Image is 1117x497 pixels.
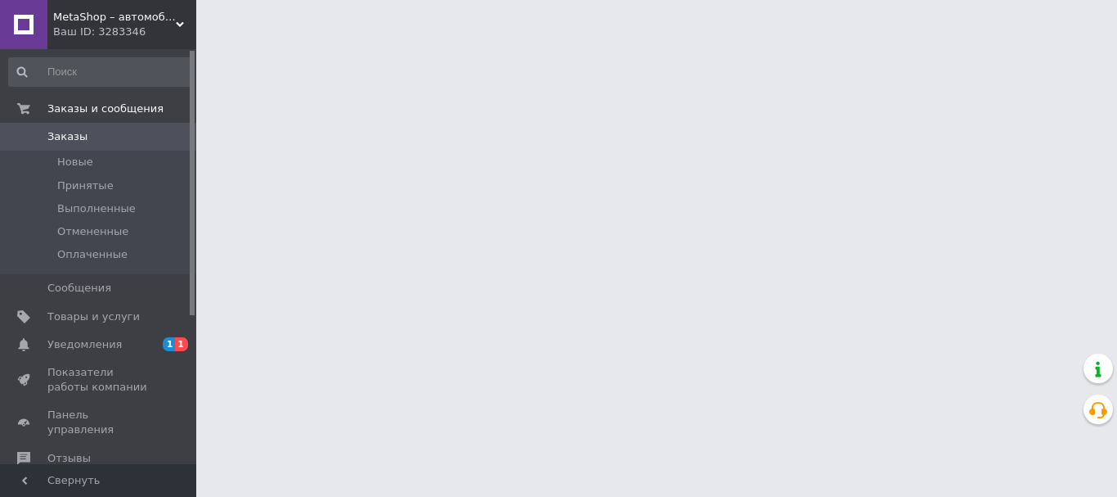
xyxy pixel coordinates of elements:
[57,224,128,239] span: Отмененные
[57,178,114,193] span: Принятые
[57,201,136,216] span: Выполненные
[8,57,193,87] input: Поиск
[57,155,93,169] span: Новые
[47,309,140,324] span: Товары и услуги
[53,10,176,25] span: MetaShop – автомобильные товары и аксессуары
[47,408,151,437] span: Панель управления
[47,337,122,352] span: Уведомления
[53,25,196,39] div: Ваш ID: 3283346
[47,102,164,116] span: Заказы и сообщения
[57,247,128,262] span: Оплаченные
[175,337,188,351] span: 1
[47,129,87,144] span: Заказы
[47,365,151,395] span: Показатели работы компании
[47,281,111,296] span: Сообщения
[47,451,91,466] span: Отзывы
[163,337,176,351] span: 1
